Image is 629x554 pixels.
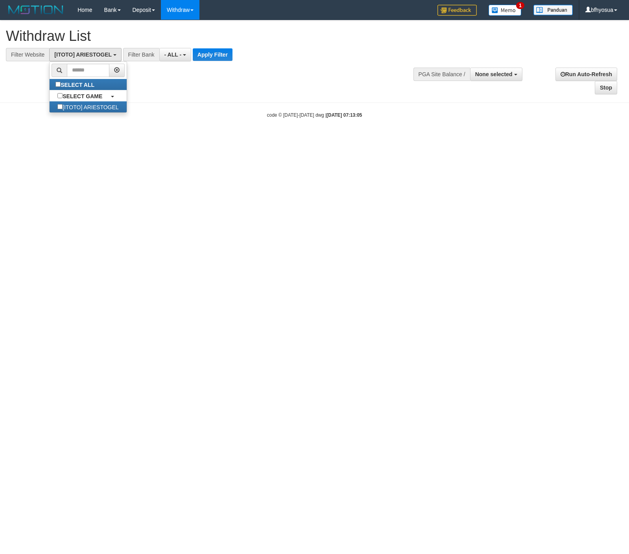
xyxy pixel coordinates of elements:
small: code © [DATE]-[DATE] dwg | [267,112,362,118]
button: None selected [470,68,522,81]
a: Run Auto-Refresh [555,68,617,81]
label: [ITOTO] ARIESTOGEL [50,101,126,112]
label: SELECT ALL [50,79,102,90]
img: Feedback.jpg [437,5,477,16]
img: Button%20Memo.svg [489,5,522,16]
button: - ALL - [159,48,191,61]
input: SELECT ALL [55,82,61,87]
div: Filter Bank [123,48,159,61]
h1: Withdraw List [6,28,411,44]
button: [ITOTO] ARIESTOGEL [49,48,121,61]
img: panduan.png [533,5,573,15]
b: SELECT GAME [63,93,102,99]
span: - ALL - [164,51,182,58]
input: SELECT GAME [57,93,63,98]
a: Stop [595,81,617,94]
button: Apply Filter [193,48,232,61]
span: [ITOTO] ARIESTOGEL [54,51,111,58]
strong: [DATE] 07:13:05 [326,112,362,118]
input: [ITOTO] ARIESTOGEL [57,104,63,109]
a: SELECT GAME [50,90,126,101]
div: Filter Website [6,48,49,61]
span: None selected [475,71,513,77]
span: 1 [516,2,524,9]
div: PGA Site Balance / [413,68,470,81]
img: MOTION_logo.png [6,4,66,16]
